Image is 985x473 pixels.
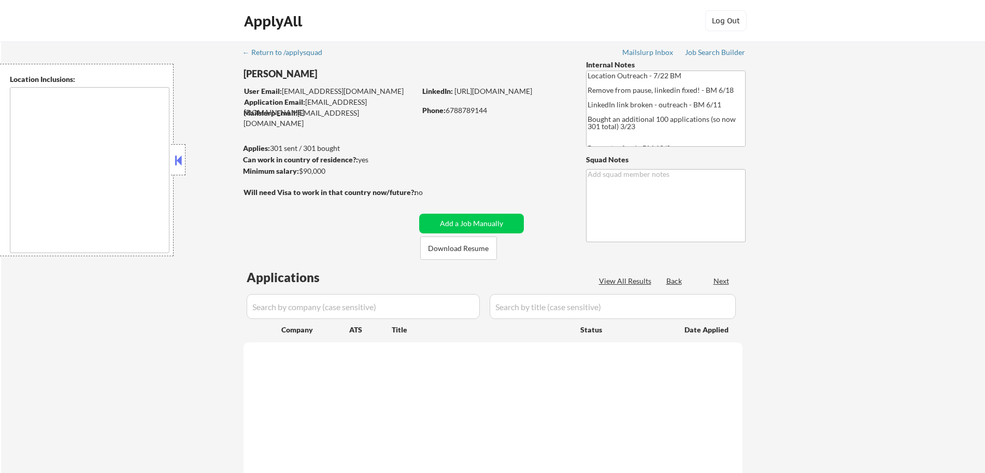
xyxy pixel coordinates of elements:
[713,276,730,286] div: Next
[684,325,730,335] div: Date Applied
[244,12,305,30] div: ApplyAll
[244,86,416,96] div: [EMAIL_ADDRESS][DOMAIN_NAME]
[422,87,453,95] strong: LinkedIn:
[244,87,282,95] strong: User Email:
[420,236,497,260] button: Download Resume
[419,214,524,233] button: Add a Job Manually
[10,74,169,85] div: Location Inclusions:
[244,98,305,106] strong: Application Email:
[243,155,358,164] strong: Can work in country of residence?:
[422,106,446,115] strong: Phone:
[685,49,746,56] div: Job Search Builder
[281,325,349,335] div: Company
[244,67,456,80] div: [PERSON_NAME]
[599,276,654,286] div: View All Results
[242,48,332,59] a: ← Return to /applysquad
[392,325,570,335] div: Title
[349,325,392,335] div: ATS
[622,48,674,59] a: Mailslurp Inbox
[666,276,683,286] div: Back
[415,187,444,198] div: no
[243,155,412,165] div: yes
[244,108,297,117] strong: Mailslurp Email:
[243,166,299,175] strong: Minimum salary:
[586,60,746,70] div: Internal Notes
[454,87,532,95] a: [URL][DOMAIN_NAME]
[243,144,270,152] strong: Applies:
[244,188,416,197] strong: Will need Visa to work in that country now/future?:
[243,143,416,154] div: 301 sent / 301 bought
[705,10,747,31] button: Log Out
[244,108,416,128] div: [EMAIL_ADDRESS][DOMAIN_NAME]
[243,166,416,176] div: $90,000
[247,294,480,319] input: Search by company (case sensitive)
[580,320,669,339] div: Status
[490,294,736,319] input: Search by title (case sensitive)
[586,155,746,165] div: Squad Notes
[247,271,349,284] div: Applications
[622,49,674,56] div: Mailslurp Inbox
[422,105,569,116] div: 6788789144
[242,49,332,56] div: ← Return to /applysquad
[244,97,416,117] div: [EMAIL_ADDRESS][DOMAIN_NAME]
